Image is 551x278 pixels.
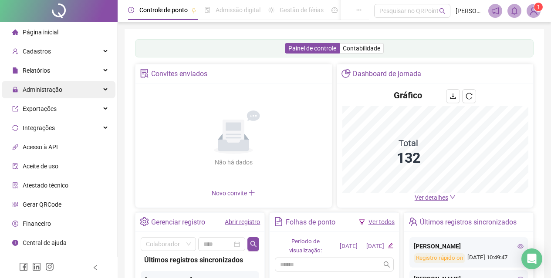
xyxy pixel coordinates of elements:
span: clock-circle [128,7,134,13]
span: Aceite de uso [23,163,58,170]
a: Abrir registro [225,218,260,225]
span: file-text [274,217,283,226]
span: eye [517,243,524,249]
div: - [361,242,363,251]
span: search [383,261,390,268]
span: Central de ajuda [23,239,67,246]
div: [DATE] 10:49:47 [414,253,524,263]
span: info-circle [12,240,18,246]
span: Controle de ponto [139,7,188,13]
span: search [250,241,257,248]
span: Novo convite [212,190,255,197]
div: Gerenciar registro [151,215,205,230]
div: Não há dados [193,157,274,167]
span: Cadastros [23,48,51,55]
div: Últimos registros sincronizados [144,255,256,265]
sup: Atualize o seu contato no menu Meus Dados [534,3,543,11]
div: Período de visualização: [275,237,336,255]
span: Relatórios [23,67,50,74]
a: Ver detalhes down [415,194,456,201]
span: reload [466,93,473,100]
h4: Gráfico [394,89,422,101]
div: Dashboard de jornada [353,67,421,81]
div: [PERSON_NAME] [414,241,524,251]
span: pie-chart [341,69,351,78]
a: Ver todos [368,218,395,225]
span: user-add [12,48,18,54]
span: audit [12,163,18,169]
span: search [439,8,446,14]
span: left [92,265,98,271]
div: [DATE] [340,242,358,251]
div: [DATE] [366,242,384,251]
span: linkedin [32,262,41,271]
span: down [450,194,456,200]
span: Painel de controle [288,45,336,52]
span: Página inicial [23,29,58,36]
span: export [12,106,18,112]
div: Folhas de ponto [286,215,335,230]
span: filter [359,219,365,225]
img: 89051 [527,4,540,17]
span: Integrações [23,124,55,131]
span: Acesso à API [23,144,58,151]
span: Contabilidade [343,45,380,52]
span: api [12,144,18,150]
span: team [409,217,418,226]
span: facebook [19,262,28,271]
span: edit [388,243,393,248]
div: Registro rápido on [414,253,465,263]
span: setting [140,217,149,226]
span: Exportações [23,105,57,112]
span: sun [268,7,274,13]
span: lock [12,87,18,93]
span: download [450,93,456,100]
span: Atestado técnico [23,182,68,189]
span: instagram [45,262,54,271]
span: notification [491,7,499,15]
span: dollar [12,221,18,227]
div: Open Intercom Messenger [521,248,542,269]
span: dashboard [331,7,338,13]
span: 1 [537,4,540,10]
span: Gestão de férias [280,7,324,13]
span: plus [248,189,255,196]
span: Ver detalhes [415,194,448,201]
span: Admissão digital [216,7,260,13]
span: pushpin [191,8,196,13]
span: Administração [23,86,62,93]
span: bell [510,7,518,15]
span: file [12,67,18,74]
div: Convites enviados [151,67,207,81]
span: home [12,29,18,35]
span: file-done [204,7,210,13]
span: Gerar QRCode [23,201,61,208]
div: Últimos registros sincronizados [420,215,517,230]
span: [PERSON_NAME] [456,6,483,16]
span: solution [140,69,149,78]
span: Financeiro [23,220,51,227]
span: solution [12,182,18,188]
span: sync [12,125,18,131]
span: ellipsis [356,7,362,13]
span: qrcode [12,201,18,208]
